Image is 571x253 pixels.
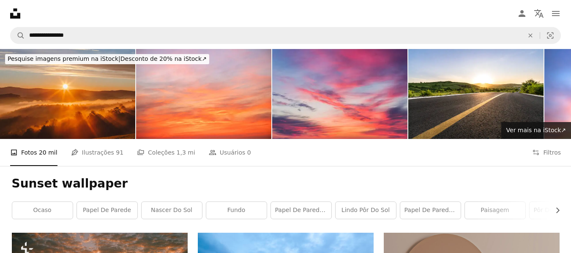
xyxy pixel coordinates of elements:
[177,148,195,157] span: 1,3 mi
[71,139,123,166] a: Ilustrações 91
[8,55,120,62] span: Pesquise imagens premium na iStock |
[116,148,123,157] span: 91
[271,202,331,219] a: papel de parede do nascer do sol
[77,202,137,219] a: papel de parede
[247,148,251,157] span: 0
[12,202,73,219] a: ocaso
[521,27,540,44] button: Limpar
[11,27,25,44] button: Pesquise na Unsplash
[136,49,271,139] img: Sky,sunset, beautiful , luxury soft gradient orange gold clouds and sunlight on the blue sky perf...
[272,49,407,139] img: Nuvens no céu. Ocaso. Tempo.
[5,54,209,64] div: Desconto de 20% na iStock ↗
[547,5,564,22] button: Menu
[532,139,561,166] button: Filtros
[408,49,544,139] img: Estrada
[10,27,561,44] form: Pesquise conteúdo visual em todo o site
[550,202,560,219] button: rolar lista para a direita
[206,202,267,219] a: fundo
[137,139,195,166] a: Coleções 1,3 mi
[514,5,530,22] a: Entrar / Cadastrar-se
[209,139,251,166] a: Usuários 0
[501,122,571,139] a: Ver mais na iStock↗
[400,202,461,219] a: papel de parede da área de trabalho
[465,202,525,219] a: paisagem
[142,202,202,219] a: nascer do sol
[10,8,20,19] a: Início — Unsplash
[12,176,560,191] h1: Sunset wallpaper
[336,202,396,219] a: lindo pôr do sol
[540,27,560,44] button: Pesquisa visual
[530,5,547,22] button: Idioma
[506,127,566,133] span: Ver mais na iStock ↗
